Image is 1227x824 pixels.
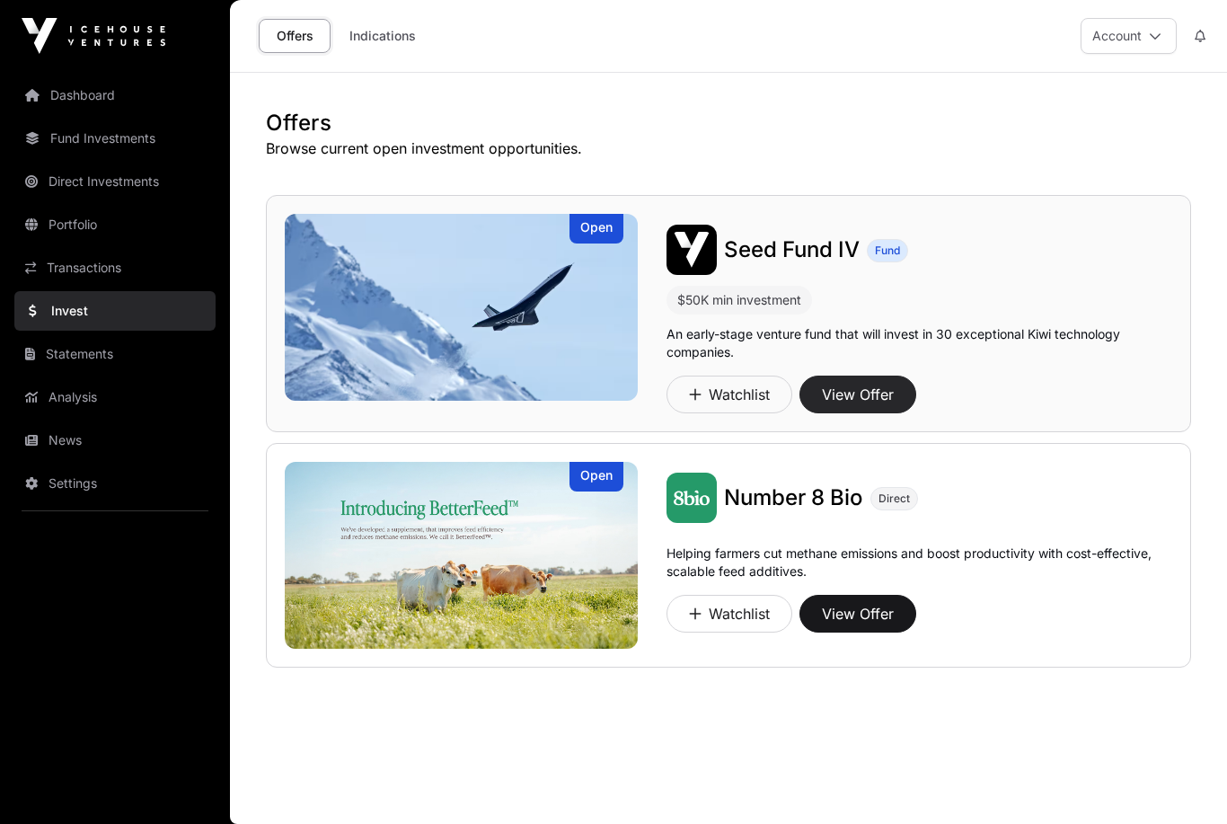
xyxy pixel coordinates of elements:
p: An early-stage venture fund that will invest in 30 exceptional Kiwi technology companies. [666,325,1172,361]
a: Transactions [14,248,216,288]
button: Watchlist [666,595,792,633]
p: Browse current open investment opportunities. [266,137,1191,159]
a: Offers [259,19,331,53]
button: View Offer [799,376,916,413]
a: Number 8 BioOpen [285,462,638,649]
a: Portfolio [14,205,216,244]
a: Statements [14,334,216,374]
a: Invest [14,291,216,331]
p: Helping farmers cut methane emissions and boost productivity with cost-effective, scalable feed a... [666,545,1172,588]
span: Number 8 Bio [724,484,863,510]
img: Number 8 Bio [666,473,717,523]
button: Account [1081,18,1177,54]
a: Analysis [14,377,216,417]
span: Seed Fund IV [724,236,860,262]
a: Direct Investments [14,162,216,201]
a: Seed Fund IV [724,235,860,264]
a: Dashboard [14,75,216,115]
div: Open [569,214,623,244]
img: Icehouse Ventures Logo [22,18,165,54]
span: Fund [875,244,900,258]
div: $50K min investment [677,289,801,311]
button: Watchlist [666,376,792,413]
a: Fund Investments [14,119,216,158]
a: News [14,421,216,460]
a: Indications [338,19,428,53]
div: Open [569,462,623,492]
div: $50K min investment [666,286,812,315]
span: Direct [878,492,910,506]
a: Number 8 Bio [724,483,863,512]
img: Seed Fund IV [285,214,638,401]
h1: Offers [266,109,1191,137]
img: Seed Fund IV [666,225,717,275]
img: Number 8 Bio [285,462,638,649]
a: Settings [14,464,216,503]
button: View Offer [799,595,916,633]
iframe: Chat Widget [1137,738,1227,824]
a: Seed Fund IVOpen [285,214,638,401]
